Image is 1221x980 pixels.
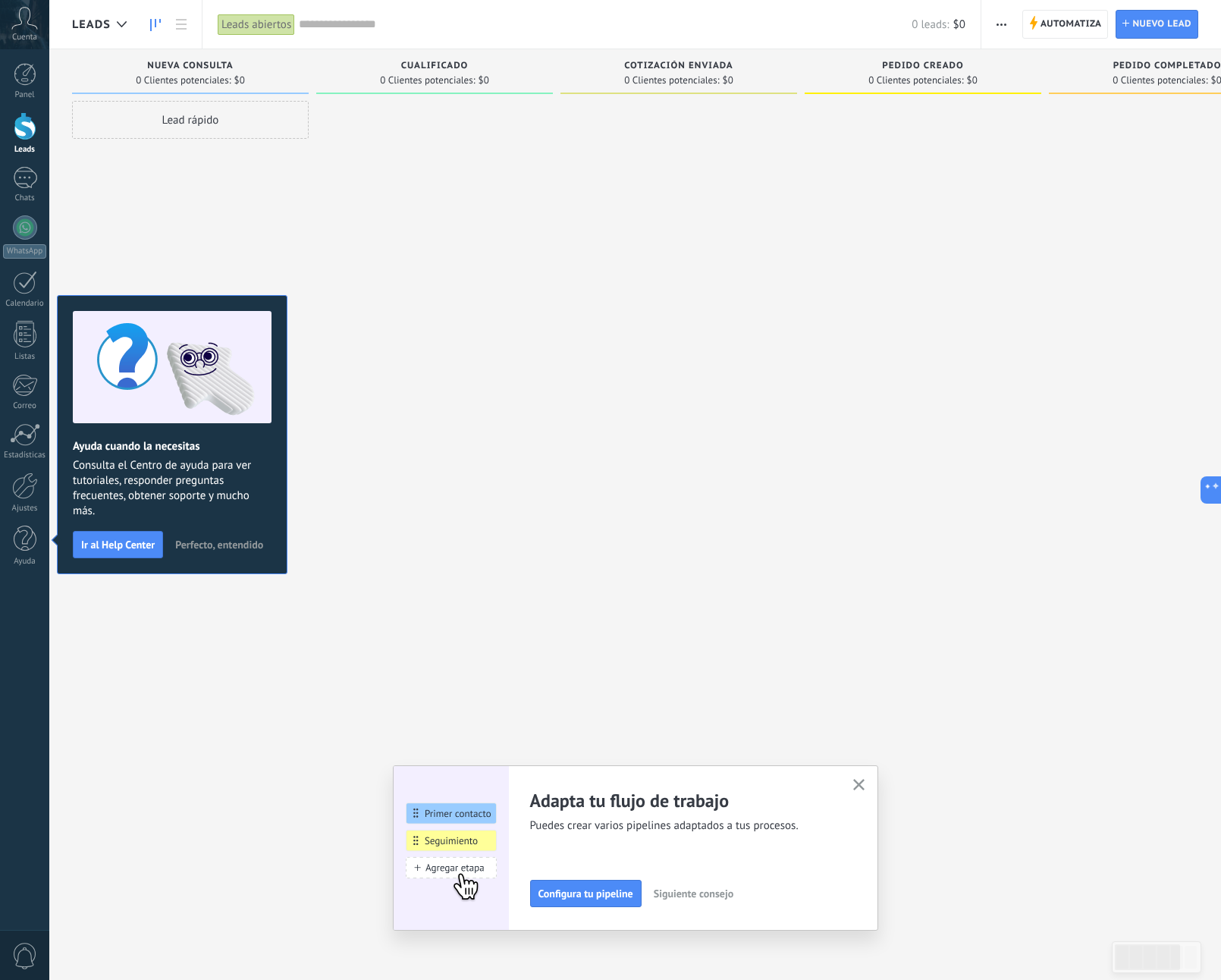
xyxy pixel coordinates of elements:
span: Nuevo lead [1132,11,1191,38]
span: Configura tu pipeline [538,888,633,899]
span: Cuenta [12,33,37,42]
div: WhatsApp [3,244,46,259]
button: Siguiente consejo [647,882,740,905]
div: Lead rápido [72,101,309,139]
div: Estadísticas [3,451,47,460]
div: Calendario [3,299,47,309]
div: Leads abiertos [218,14,295,36]
button: Configura tu pipeline [530,880,642,907]
span: Automatiza [1041,11,1102,38]
span: Leads [72,17,111,32]
span: 0 Clientes potenciales: [624,76,719,85]
span: $0 [479,76,489,85]
span: Siguiente consejo [654,888,733,899]
div: Ajustes [3,504,47,514]
span: 0 Clientes potenciales: [380,76,475,85]
span: $0 [953,17,965,32]
a: Leads [143,10,168,39]
span: Consulta el Centro de ayuda para ver tutoriales, responder preguntas frecuentes, obtener soporte ... [73,458,272,519]
h2: Adapta tu flujo de trabajo [530,789,835,812]
div: Cotización enviada [568,61,789,74]
div: Pedido creado [812,61,1034,74]
span: Cotización enviada [624,61,733,71]
span: Pedido creado [882,61,963,71]
span: Puedes crear varios pipelines adaptados a tus procesos. [530,818,835,834]
span: 0 leads: [912,17,949,32]
span: Cualificado [401,61,469,71]
div: Correo [3,401,47,411]
div: Leads [3,145,47,155]
div: Chats [3,193,47,203]
div: Listas [3,352,47,362]
a: Automatiza [1022,10,1109,39]
span: $0 [234,76,245,85]
span: 0 Clientes potenciales: [868,76,963,85]
span: Ir al Help Center [81,539,155,550]
div: Cualificado [324,61,545,74]
button: Perfecto, entendido [168,533,270,556]
span: $0 [723,76,733,85]
div: Ayuda [3,557,47,567]
a: Lista [168,10,194,39]
span: Nueva consulta [147,61,233,71]
a: Nuevo lead [1116,10,1198,39]
div: Panel [3,90,47,100]
h2: Ayuda cuando la necesitas [73,439,272,454]
button: Ir al Help Center [73,531,163,558]
span: $0 [967,76,978,85]
div: Nueva consulta [80,61,301,74]
span: Perfecto, entendido [175,539,263,550]
button: Más [990,10,1012,39]
span: 0 Clientes potenciales: [1113,76,1207,85]
span: 0 Clientes potenciales: [136,76,231,85]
